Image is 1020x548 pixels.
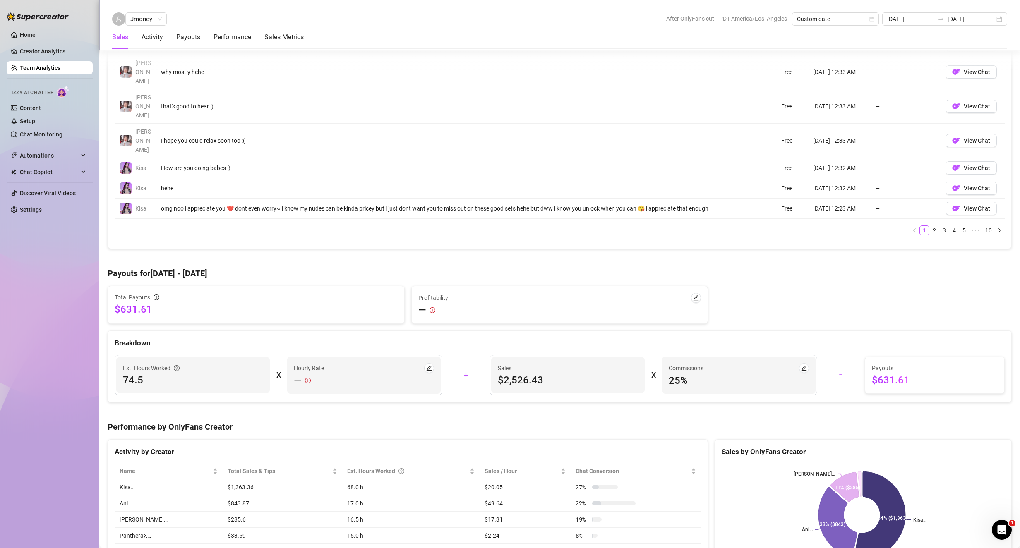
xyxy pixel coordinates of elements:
a: OFView Chat [946,139,997,146]
a: 4 [950,226,959,235]
span: PDT America/Los_Angeles [719,12,787,25]
img: OF [952,164,960,172]
div: Activity [142,32,163,42]
span: calendar [869,17,874,22]
span: $631.61 [872,373,998,387]
div: + [447,369,485,382]
img: Kisa [120,203,132,214]
span: 22 % [576,499,589,508]
span: Custom date [797,13,874,25]
div: omg noo i appreciate you ❤️ dont even worry~ i know my nudes can be kinda pricey but i just dont ... [161,204,737,213]
td: [DATE] 12:33 AM [808,89,870,124]
input: Start date [887,14,934,24]
span: Total Sales & Tips [228,467,331,476]
td: 15.0 h [342,528,480,544]
img: Chat Copilot [11,169,16,175]
td: 17.0 h [342,495,480,512]
span: exclamation-circle [305,374,311,387]
a: 10 [983,226,994,235]
a: OFView Chat [946,207,997,214]
td: $2.24 [480,528,571,544]
span: $631.61 [115,303,398,316]
a: Discover Viral Videos [20,190,76,196]
div: X [651,369,655,382]
div: I hope you could relax soon too :( [161,136,737,145]
span: 25 % [669,374,809,387]
a: Creator Analytics [20,45,86,58]
button: OFView Chat [946,134,997,147]
td: — [870,199,941,219]
iframe: Intercom live chat [992,520,1012,540]
th: Total Sales & Tips [223,463,342,479]
button: left [910,225,919,235]
div: How are you doing babes :) [161,163,737,172]
article: Hourly Rate [294,364,324,373]
td: — [870,124,941,158]
span: Izzy AI Chatter [12,89,53,97]
h4: Payouts for [DATE] - [DATE] [108,268,1012,279]
img: Kisa [120,182,132,194]
span: View Chat [964,103,990,110]
a: 5 [960,226,969,235]
button: OFView Chat [946,182,997,195]
td: Free [776,89,808,124]
td: [DATE] 12:33 AM [808,124,870,158]
a: Chat Monitoring [20,131,62,138]
a: OFView Chat [946,105,997,112]
a: 3 [940,226,949,235]
span: right [997,228,1002,233]
td: Ani… [115,495,223,512]
div: Sales by OnlyFans Creator [722,446,1005,457]
li: 3 [939,225,949,235]
td: $285.6 [223,512,342,528]
button: OFView Chat [946,65,997,79]
span: Sales [498,364,638,373]
td: Free [776,158,808,178]
span: After OnlyFans cut [666,12,714,25]
div: that's good to hear :) [161,102,737,111]
span: left [912,228,917,233]
span: 8 % [576,531,589,540]
span: Kisa [135,165,146,171]
img: OF [952,204,960,213]
td: [DATE] 12:32 AM [808,158,870,178]
span: question-circle [174,364,180,373]
span: Total Payouts [115,293,150,302]
span: edit [801,365,807,371]
img: OF [952,102,960,110]
span: 19 % [576,515,589,524]
span: Sales / Hour [485,467,559,476]
td: 68.0 h [342,479,480,495]
a: OFView Chat [946,71,997,77]
button: OFView Chat [946,100,997,113]
td: Free [776,199,808,219]
a: Team Analytics [20,65,60,71]
article: Commissions [669,364,703,373]
span: [PERSON_NAME] [135,60,151,84]
input: End date [948,14,995,24]
span: Kisa [135,185,146,191]
div: why mostly hehe [161,67,737,77]
div: Breakdown [115,337,1005,349]
button: OFView Chat [946,161,997,175]
td: — [870,89,941,124]
td: [DATE] 12:33 AM [808,55,870,89]
img: AI Chatter [57,86,70,98]
li: 1 [919,225,929,235]
a: 2 [930,226,939,235]
a: Home [20,31,36,38]
span: 27 % [576,483,589,492]
img: OF [952,184,960,192]
span: View Chat [964,69,990,75]
span: Name [120,467,211,476]
td: Free [776,55,808,89]
a: OFView Chat [946,187,997,194]
a: Content [20,105,41,111]
td: Free [776,178,808,199]
span: edit [426,365,432,371]
span: 74.5 [123,373,263,387]
img: OF [952,68,960,76]
div: hehe [161,184,737,193]
td: $17.31 [480,512,571,528]
a: OFView Chat [946,167,997,173]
